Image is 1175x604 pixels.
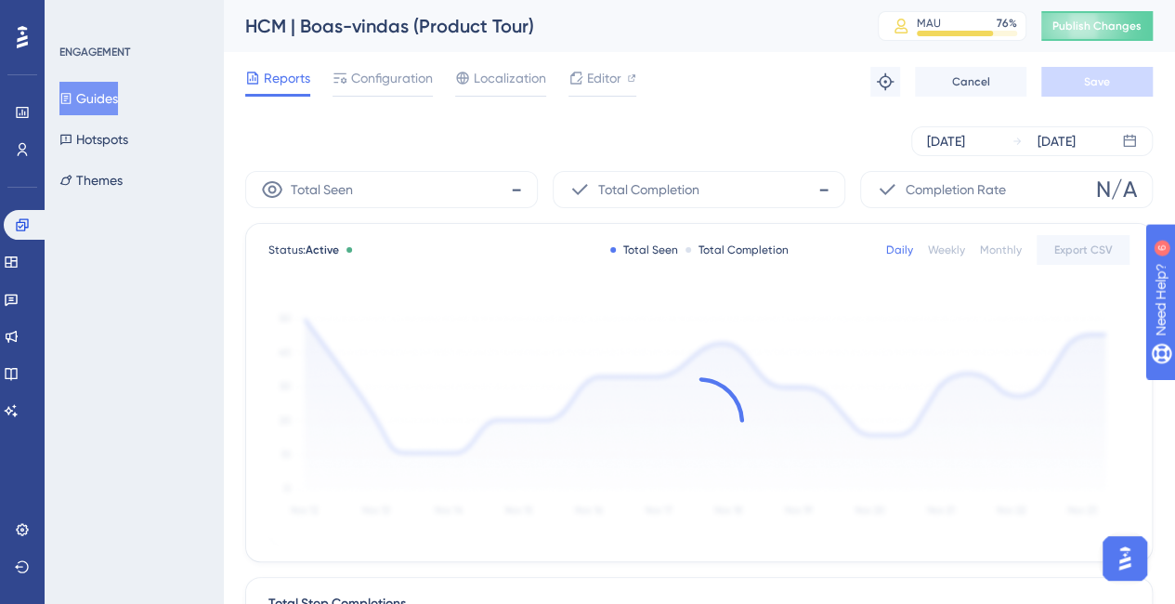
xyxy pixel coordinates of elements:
span: Publish Changes [1052,19,1142,33]
iframe: UserGuiding AI Assistant Launcher [1097,531,1153,586]
div: 76 % [997,16,1017,31]
span: Export CSV [1054,243,1113,257]
span: Active [306,243,339,256]
span: Completion Rate [906,178,1006,201]
button: Hotspots [59,123,128,156]
button: Save [1041,67,1153,97]
div: [DATE] [1038,130,1076,152]
span: Total Completion [598,178,699,201]
button: Themes [59,164,123,197]
span: Save [1084,74,1110,89]
div: MAU [917,16,941,31]
button: Export CSV [1037,235,1129,265]
span: Status: [268,243,339,257]
span: Reports [264,67,310,89]
div: Monthly [980,243,1022,257]
div: [DATE] [927,130,965,152]
span: Localization [474,67,546,89]
span: N/A [1096,175,1137,204]
button: Guides [59,82,118,115]
div: 6 [129,9,135,24]
div: ENGAGEMENT [59,45,130,59]
div: Weekly [928,243,965,257]
div: Total Completion [685,243,789,257]
button: Cancel [915,67,1026,97]
span: - [818,175,829,204]
div: Total Seen [610,243,678,257]
div: HCM | Boas-vindas (Product Tour) [245,13,831,39]
span: Configuration [351,67,433,89]
span: Total Seen [291,178,353,201]
span: Cancel [952,74,990,89]
span: - [511,175,522,204]
button: Publish Changes [1041,11,1153,41]
div: Daily [886,243,913,257]
span: Need Help? [44,5,116,27]
span: Editor [587,67,621,89]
